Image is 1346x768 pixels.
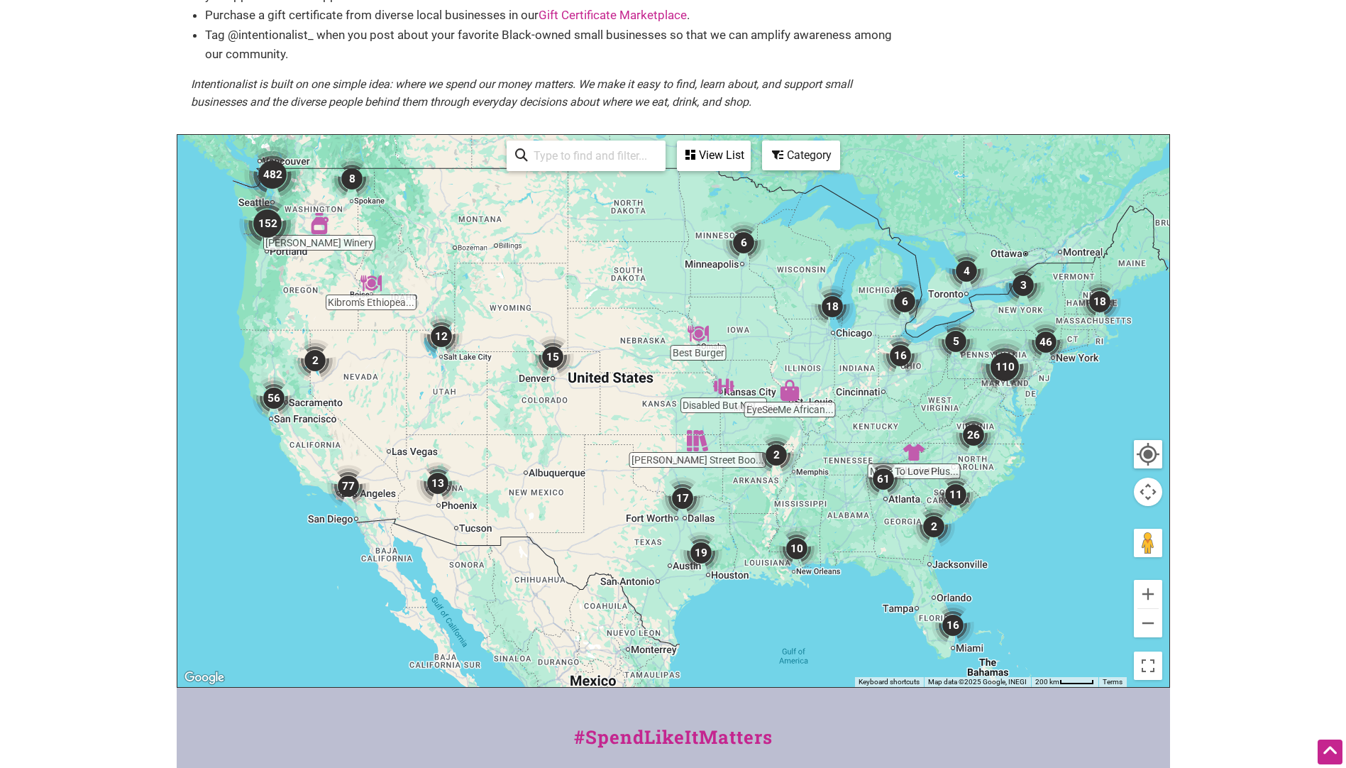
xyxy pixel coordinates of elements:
div: 2 [755,434,798,476]
div: More To Love Plus Size Consignment [903,441,925,463]
div: 2 [294,339,336,382]
div: 46 [1025,321,1067,363]
div: 18 [1079,280,1121,323]
div: 16 [932,604,974,647]
div: EyeSeeMe African American Children's Bookstore [779,380,800,401]
li: Purchase a gift certificate from diverse local businesses in our . [205,6,900,25]
div: 10 [776,527,818,570]
span: 200 km [1035,678,1059,686]
div: 12 [420,315,463,358]
div: See a list of the visible businesses [677,141,751,171]
div: 152 [239,195,296,252]
div: 61 [862,458,905,500]
div: 4 [945,250,988,292]
div: Type to search and filter [507,141,666,171]
div: 5 [934,320,977,363]
button: Zoom in [1134,580,1162,608]
button: Toggle fullscreen view [1132,650,1164,681]
div: 77 [327,465,370,508]
button: Your Location [1134,440,1162,468]
div: 17 [661,477,704,520]
div: 18 [811,285,854,328]
div: 8 [331,158,373,200]
div: 11 [934,473,977,516]
img: Google [181,669,228,687]
div: Disabled But Not Really [713,375,734,397]
button: Drag Pegman onto the map to open Street View [1134,529,1162,557]
div: Best Burger [688,323,709,344]
a: Open this area in Google Maps (opens a new window) [181,669,228,687]
a: Gift Certificate Marketplace [539,8,687,22]
div: 26 [952,414,995,456]
button: Zoom out [1134,609,1162,637]
div: Scroll Back to Top [1318,740,1342,764]
div: 110 [976,339,1033,395]
button: Map camera controls [1134,478,1162,506]
div: 2 [912,505,955,548]
div: 482 [244,146,301,203]
button: Map Scale: 200 km per 45 pixels [1031,677,1098,687]
span: Map data ©2025 Google, INEGI [928,678,1027,686]
div: 6 [722,221,765,264]
div: 15 [531,336,574,378]
div: 56 [253,377,295,419]
div: Frichette Winery [309,213,330,234]
button: Keyboard shortcuts [859,677,920,687]
div: Filter by category [762,141,840,170]
div: Kibrom's Ethiopean & Eritrean Food [360,273,382,294]
input: Type to find and filter... [528,142,657,170]
div: #SpendLikeItMatters [177,723,1170,765]
div: 3 [1002,264,1044,307]
div: 6 [883,280,926,323]
li: Tag @intentionalist_ when you post about your favorite Black-owned small businesses so that we ca... [205,26,900,64]
div: Category [763,142,839,169]
div: Fulton Street Books & Coffee [687,430,708,451]
div: 13 [417,462,459,505]
em: Intentionalist is built on one simple idea: where we spend our money matters. We make it easy to ... [191,77,852,109]
div: View List [678,142,749,169]
div: 19 [680,532,722,574]
div: 16 [879,334,922,377]
a: Terms (opens in new tab) [1103,678,1122,686]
